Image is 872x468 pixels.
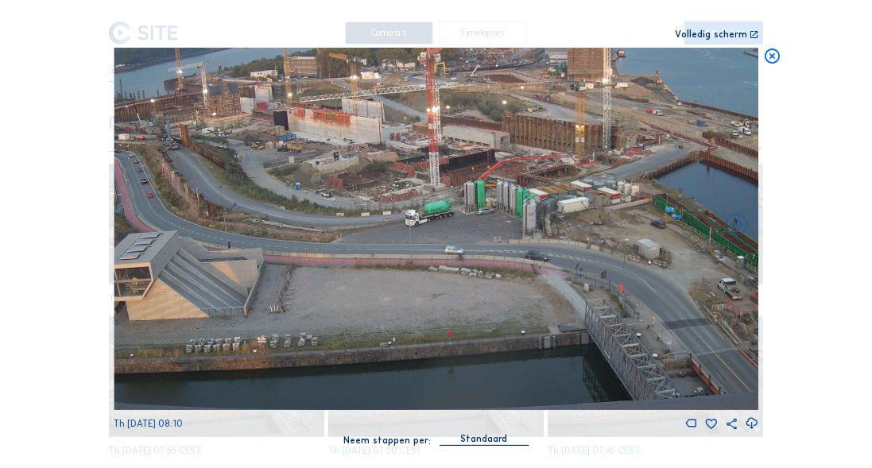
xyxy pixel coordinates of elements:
div: Neem stappen per: [343,436,431,445]
i: Back [723,211,750,238]
img: Image [114,48,758,410]
div: Volledig scherm [675,30,747,40]
span: Th [DATE] 08:10 [114,418,183,429]
div: Standaard [440,431,529,445]
div: Standaard [460,431,507,446]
